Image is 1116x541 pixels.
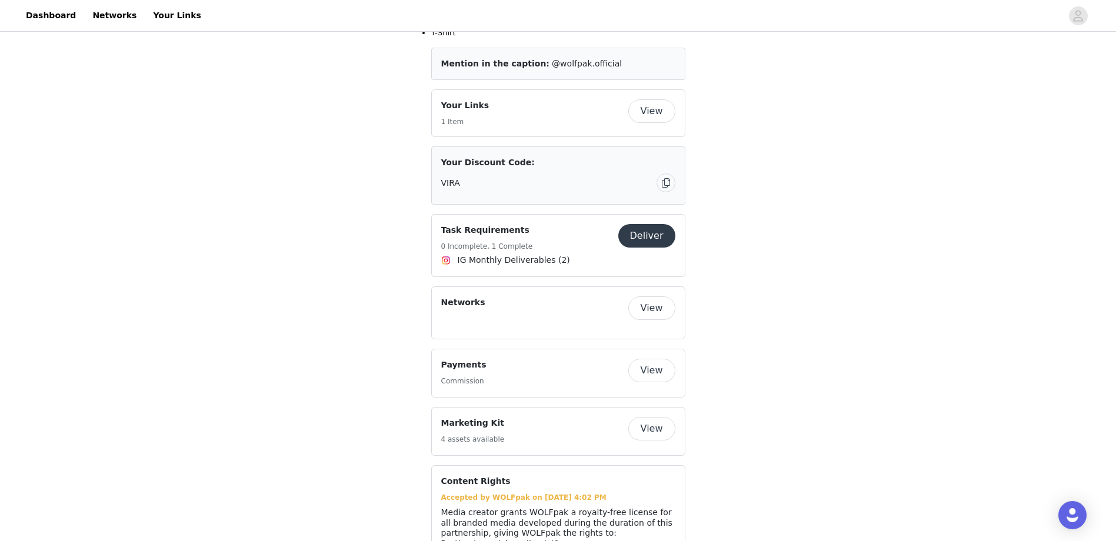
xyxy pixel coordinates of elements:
li: T-Shirt [431,27,685,39]
span: VIRA [441,177,460,189]
h5: 0 Incomplete, 1 Complete [441,241,533,252]
button: Deliver [618,224,675,248]
button: View [628,99,675,123]
div: Open Intercom Messenger [1058,501,1087,529]
button: View [628,359,675,382]
span: Media creator grants WOLFpak a royalty-free license for all branded media developed during the du... [441,507,672,537]
div: Task Requirements [431,214,685,277]
h5: Commission [441,376,487,386]
div: avatar [1072,6,1084,25]
h5: 4 assets available [441,434,505,445]
a: Dashboard [19,2,83,29]
span: Your Discount Code: [441,156,535,169]
h5: 1 Item [441,116,489,127]
a: Networks [85,2,144,29]
button: View [628,296,675,320]
h4: Task Requirements [441,224,533,236]
h4: Payments [441,359,487,371]
h4: Your Links [441,99,489,112]
span: IG Monthly Deliverables (2) [458,254,570,266]
div: Marketing Kit [431,407,685,456]
h4: Networks [441,296,485,309]
span: Mention in the caption: [441,59,549,68]
button: View [628,417,675,440]
h4: Marketing Kit [441,417,505,429]
img: Instagram Icon [441,256,451,265]
a: Your Links [146,2,208,29]
div: Payments [431,349,685,398]
div: Accepted by WOLFpak on [DATE] 4:02 PM [441,492,675,503]
h4: Content Rights [441,475,511,487]
div: Networks [431,286,685,339]
span: @wolfpak.official [552,59,622,68]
